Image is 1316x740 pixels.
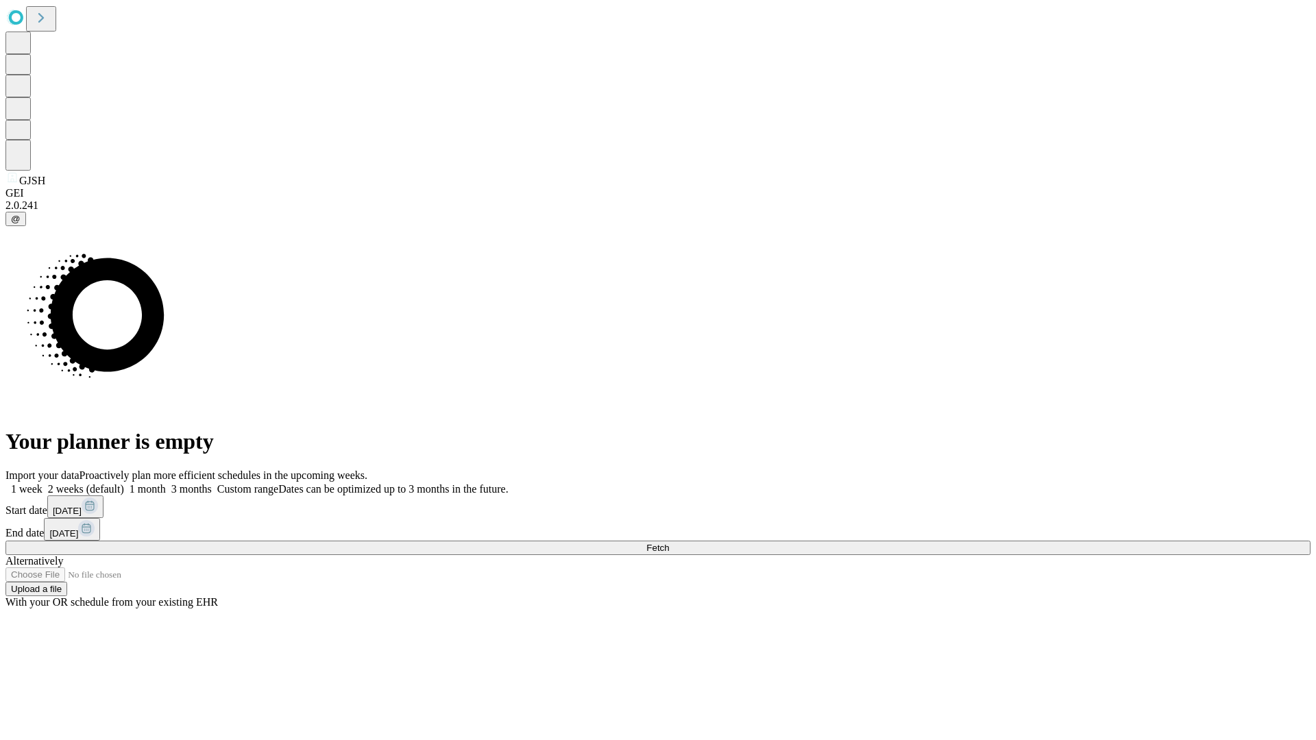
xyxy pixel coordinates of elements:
div: 2.0.241 [5,199,1311,212]
span: 3 months [171,483,212,495]
span: [DATE] [49,528,78,539]
span: Fetch [646,543,669,553]
span: 2 weeks (default) [48,483,124,495]
button: [DATE] [44,518,100,541]
span: Import your data [5,469,80,481]
span: [DATE] [53,506,82,516]
span: @ [11,214,21,224]
button: @ [5,212,26,226]
span: 1 week [11,483,42,495]
div: End date [5,518,1311,541]
span: Custom range [217,483,278,495]
span: With your OR schedule from your existing EHR [5,596,218,608]
button: Upload a file [5,582,67,596]
span: Dates can be optimized up to 3 months in the future. [278,483,508,495]
span: GJSH [19,175,45,186]
span: 1 month [130,483,166,495]
button: Fetch [5,541,1311,555]
div: Start date [5,495,1311,518]
h1: Your planner is empty [5,429,1311,454]
div: GEI [5,187,1311,199]
span: Alternatively [5,555,63,567]
span: Proactively plan more efficient schedules in the upcoming weeks. [80,469,367,481]
button: [DATE] [47,495,103,518]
